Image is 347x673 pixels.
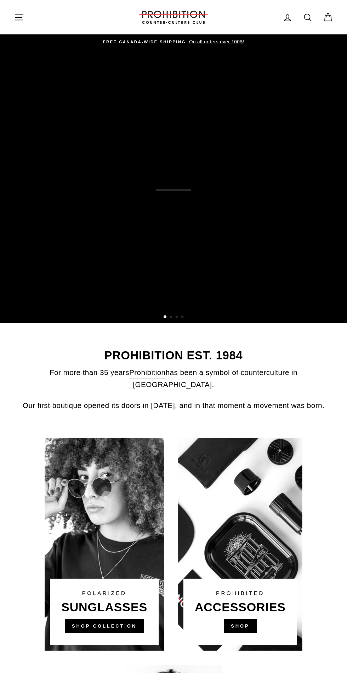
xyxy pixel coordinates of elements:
[129,366,166,379] a: Prohibition
[14,366,333,391] p: For more than 35 years has been a symbol of counterculture in [GEOGRAPHIC_DATA].
[170,316,173,319] button: 2
[14,399,333,411] p: Our first boutique opened its doors in [DATE], and in that moment a movement was born.
[176,316,179,319] button: 3
[164,315,167,319] button: 1
[103,40,186,44] span: FREE CANADA-WIDE SHIPPING
[14,350,333,362] h2: PROHIBITION EST. 1984
[187,39,244,44] span: On all orders over 100$!
[138,11,209,24] img: PROHIBITION COUNTER-CULTURE CLUB
[16,38,331,46] a: FREE CANADA-WIDE SHIPPING On all orders over 100$!
[181,316,185,319] button: 4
